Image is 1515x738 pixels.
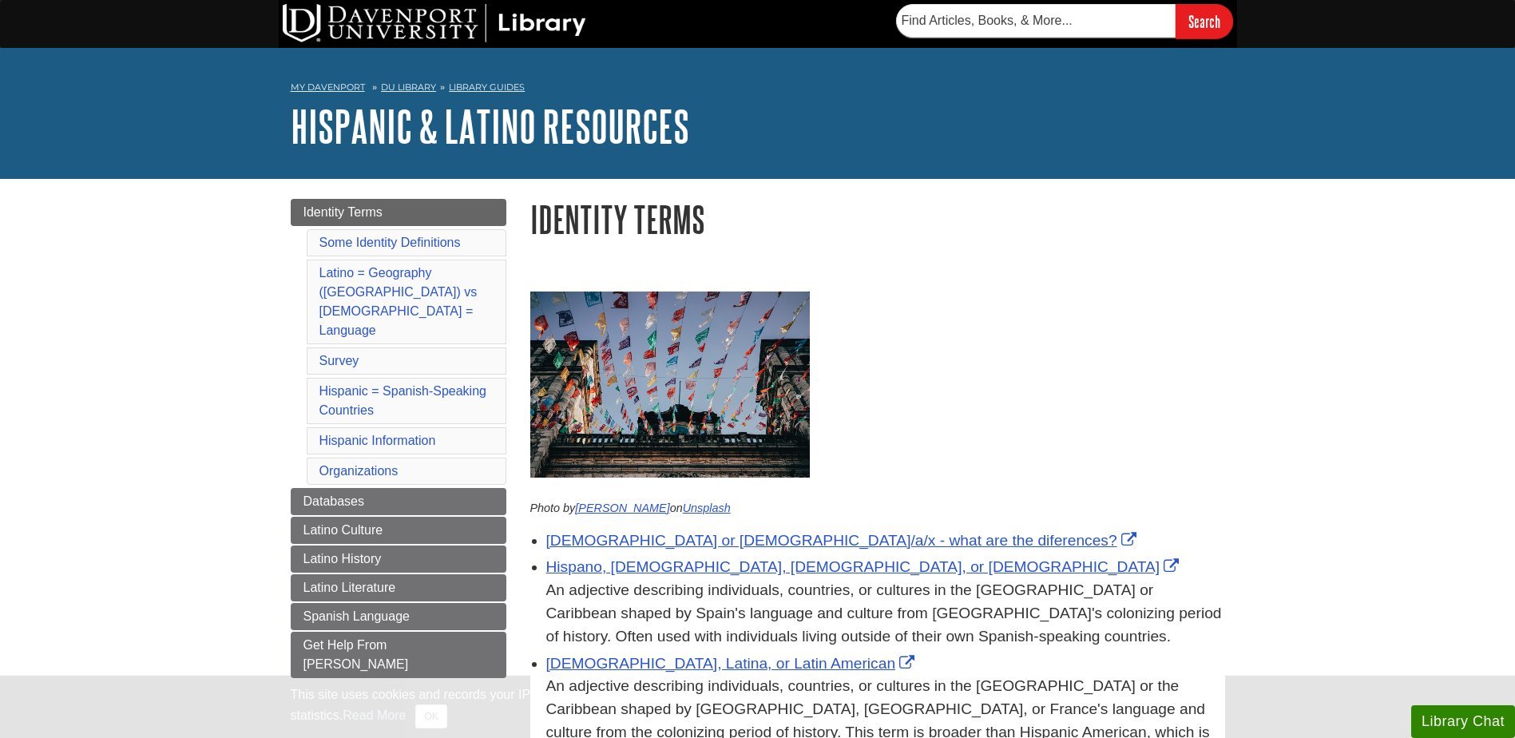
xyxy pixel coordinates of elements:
span: Get Help From [PERSON_NAME] [303,638,409,671]
a: Databases [291,488,506,515]
button: Library Chat [1411,705,1515,738]
a: Link opens in new window [546,655,919,672]
a: Some Identity Definitions [319,236,461,249]
span: Latino Literature [303,581,396,594]
p: Photo by on [530,500,1225,518]
a: Link opens in new window [546,532,1140,549]
a: My Davenport [291,81,365,94]
nav: breadcrumb [291,77,1225,102]
h1: Identity Terms [530,199,1225,240]
a: [PERSON_NAME] [575,502,669,514]
span: Spanish Language [303,609,410,623]
div: Guide Page Menu [291,199,506,678]
div: An adjective describing individuals, countries, or cultures in the [GEOGRAPHIC_DATA] or Caribbean... [546,579,1225,648]
img: DU Library [283,4,586,42]
a: Latino Literature [291,574,506,601]
a: Library Guides [449,81,525,93]
a: Spanish Language [291,603,506,630]
a: Hispanic & Latino Resources [291,101,689,151]
a: Link opens in new window [546,558,1184,575]
form: Searches DU Library's articles, books, and more [896,4,1233,38]
a: Get Help From [PERSON_NAME] [291,632,506,678]
span: Latino Culture [303,523,383,537]
input: Search [1176,4,1233,38]
span: Identity Terms [303,205,383,219]
span: Databases [303,494,365,508]
a: Latino History [291,546,506,573]
a: Organizations [319,464,399,478]
a: Hispanic Information [319,434,436,447]
a: DU Library [381,81,436,93]
input: Find Articles, Books, & More... [896,4,1176,38]
a: Latino = Geography ([GEOGRAPHIC_DATA]) vs [DEMOGRAPHIC_DATA] = Language [319,266,478,337]
a: Hispanic = Spanish-Speaking Countries [319,384,486,417]
span: Latino History [303,552,382,565]
a: Latino Culture [291,517,506,544]
img: Dia de los Muertos Flags [530,292,810,478]
a: Identity Terms [291,199,506,226]
a: Unsplash [683,502,731,514]
a: Survey [319,354,359,367]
